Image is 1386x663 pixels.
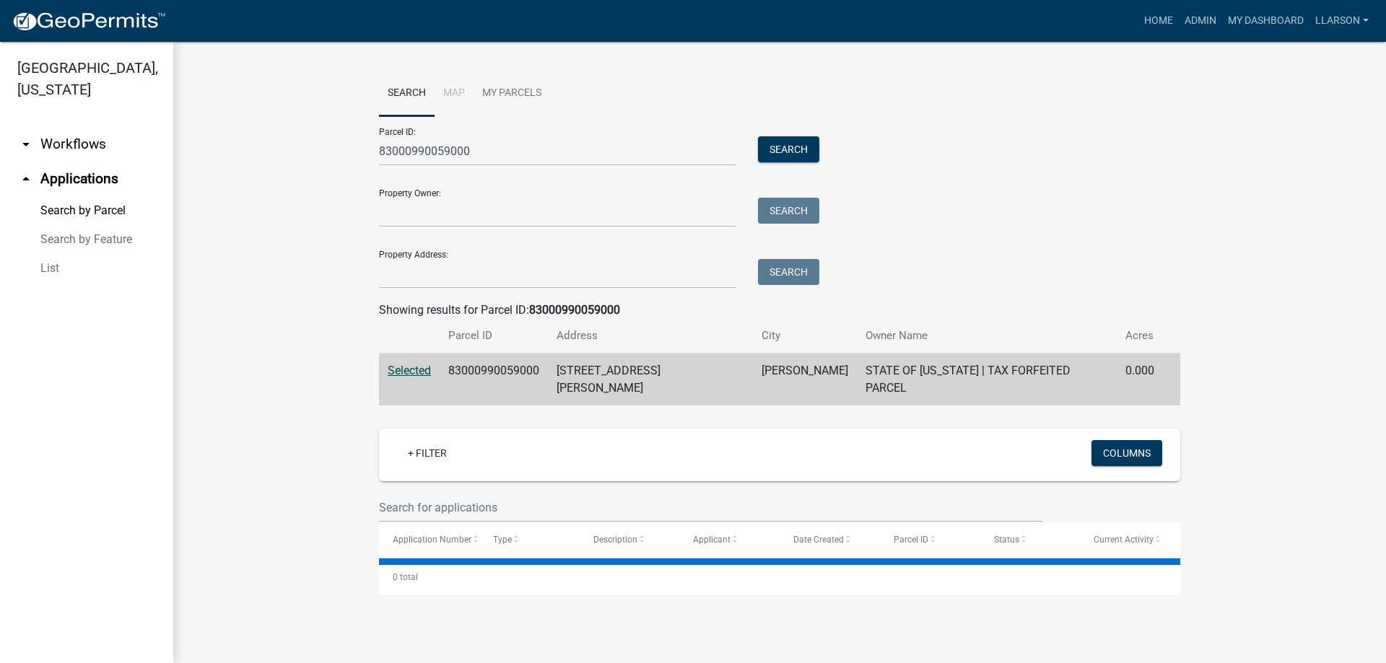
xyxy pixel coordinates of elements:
div: 0 total [379,559,1180,595]
datatable-header-cell: Date Created [780,522,880,557]
span: Application Number [393,535,471,545]
input: Search for applications [379,493,1043,522]
i: arrow_drop_down [17,136,35,153]
td: 0.000 [1117,354,1163,406]
th: Acres [1117,319,1163,353]
th: Owner Name [857,319,1117,353]
strong: 83000990059000 [529,303,620,317]
span: Type [493,535,512,545]
td: [PERSON_NAME] [753,354,857,406]
a: llarson [1309,7,1374,35]
td: STATE OF [US_STATE] | TAX FORFEITED PARCEL [857,354,1117,406]
span: Parcel ID [894,535,928,545]
datatable-header-cell: Parcel ID [880,522,980,557]
div: Showing results for Parcel ID: [379,302,1180,319]
button: Search [758,198,819,224]
datatable-header-cell: Current Activity [1080,522,1180,557]
datatable-header-cell: Applicant [679,522,780,557]
button: Search [758,259,819,285]
a: Admin [1179,7,1222,35]
td: [STREET_ADDRESS][PERSON_NAME] [548,354,753,406]
a: My Dashboard [1222,7,1309,35]
datatable-header-cell: Type [479,522,580,557]
th: Address [548,319,753,353]
span: Description [593,535,637,545]
span: Date Created [793,535,844,545]
a: Selected [388,364,431,377]
i: arrow_drop_up [17,170,35,188]
th: Parcel ID [440,319,548,353]
datatable-header-cell: Description [580,522,680,557]
datatable-header-cell: Application Number [379,522,479,557]
th: City [753,319,857,353]
button: Columns [1091,440,1162,466]
a: Home [1138,7,1179,35]
td: 83000990059000 [440,354,548,406]
a: Search [379,71,435,117]
a: My Parcels [474,71,550,117]
span: Applicant [693,535,731,545]
a: + Filter [396,440,458,466]
button: Search [758,136,819,162]
span: Current Activity [1094,535,1154,545]
span: Status [994,535,1019,545]
datatable-header-cell: Status [980,522,1081,557]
